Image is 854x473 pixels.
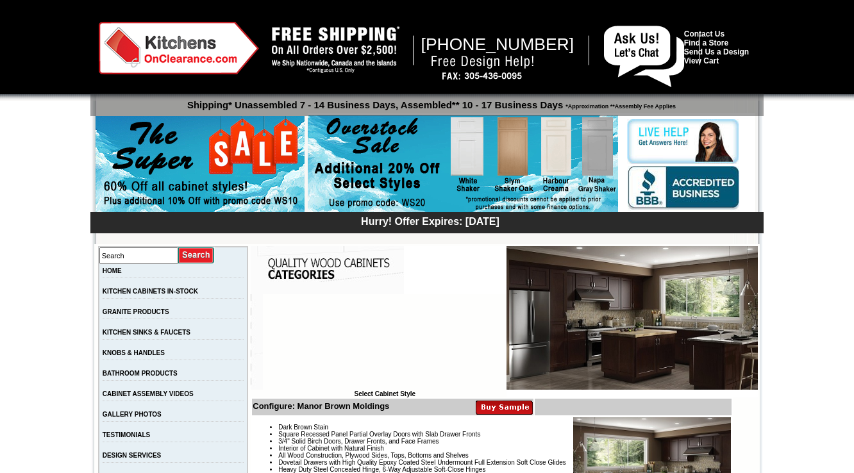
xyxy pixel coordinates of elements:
[563,100,676,110] span: *Approximation **Assembly Fee Applies
[507,246,758,390] img: Manor Brown
[103,411,162,418] a: GALLERY PHOTOS
[684,47,749,56] a: Send Us a Design
[354,390,415,397] b: Select Cabinet Style
[253,401,389,411] b: Configure: Manor Brown Moldings
[103,431,150,438] a: TESTIMONIALS
[97,214,764,228] div: Hurry! Offer Expires: [DATE]
[263,294,507,390] iframe: Browser incompatible
[99,22,259,74] img: Kitchens on Clearance Logo
[278,466,485,473] span: Heavy Duty Steel Concealed Hinge, 6-Way Adjustable Soft-Close Hinges
[103,329,190,336] a: KITCHEN SINKS & FAUCETS
[103,308,169,315] a: GRANITE PRODUCTS
[103,288,198,295] a: KITCHEN CABINETS IN-STOCK
[178,247,215,264] input: Submit
[103,390,194,397] a: CABINET ASSEMBLY VIDEOS
[278,459,566,466] span: Dovetail Drawers with High Quality Epoxy Coated Steel Undermount Full Extension Soft Close Glides
[278,452,468,459] span: All Wood Construction, Plywood Sides, Tops, Bottoms and Shelves
[684,38,728,47] a: Find a Store
[97,94,764,110] p: Shipping* Unassembled 7 - 14 Business Days, Assembled** 10 - 17 Business Days
[103,370,178,377] a: BATHROOM PRODUCTS
[278,445,384,452] span: Interior of Cabinet with Natural Finish
[421,35,574,54] span: [PHONE_NUMBER]
[103,349,165,356] a: KNOBS & HANDLES
[103,452,162,459] a: DESIGN SERVICES
[684,29,724,38] a: Contact Us
[278,424,328,431] span: Dark Brown Stain
[278,431,480,438] span: Square Recessed Panel Partial Overlay Doors with Slab Drawer Fronts
[103,267,122,274] a: HOME
[684,56,719,65] a: View Cart
[278,438,439,445] span: 3/4" Solid Birch Doors, Drawer Fronts, and Face Frames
